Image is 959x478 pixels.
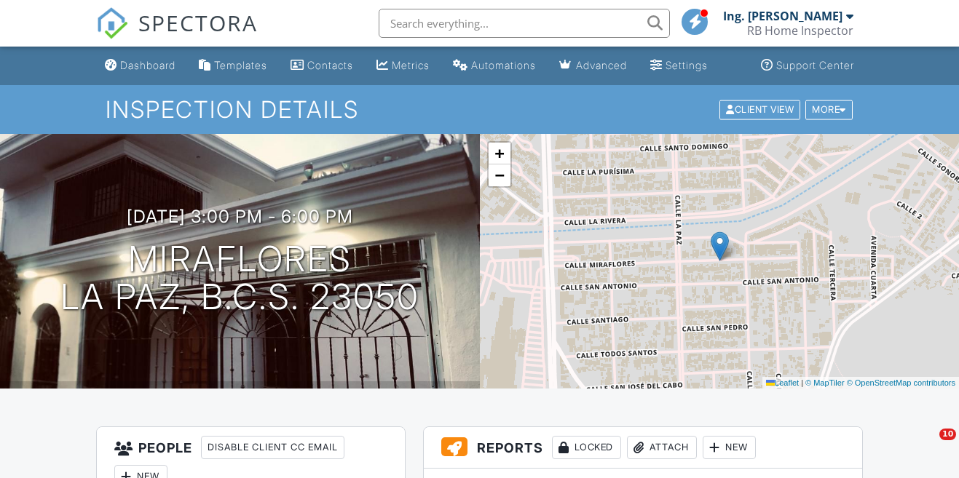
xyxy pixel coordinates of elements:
div: Templates [214,59,267,71]
div: Locked [552,436,621,459]
h3: [DATE] 3:00 pm - 6:00 pm [127,207,353,226]
span: SPECTORA [138,7,258,38]
a: Client View [718,103,804,114]
div: Automations [471,59,536,71]
a: SPECTORA [96,20,258,50]
a: Settings [644,52,714,79]
div: Client View [719,100,800,119]
a: Advanced [553,52,633,79]
h3: Reports [424,427,863,469]
div: Attach [627,436,697,459]
img: Marker [711,231,729,261]
span: + [494,144,504,162]
span: | [801,378,803,387]
div: Ing. [PERSON_NAME] [723,9,842,23]
div: Settings [666,59,708,71]
span: − [494,166,504,184]
div: Disable Client CC Email [201,436,344,459]
a: Automations (Basic) [447,52,542,79]
div: Support Center [776,59,854,71]
a: Zoom in [489,143,510,164]
div: Advanced [576,59,627,71]
iframe: Intercom live chat [909,429,944,463]
div: Metrics [392,59,430,71]
div: New [703,436,756,459]
div: Dashboard [120,59,175,71]
img: The Best Home Inspection Software - Spectora [96,7,128,39]
a: Zoom out [489,164,510,186]
h1: Inspection Details [106,97,854,122]
a: Dashboard [99,52,181,79]
input: Search everything... [379,9,670,38]
span: 10 [939,429,956,440]
a: Templates [193,52,273,79]
a: © MapTiler [805,378,845,387]
h1: Miraflores La Paz, B.C.S. 23050 [60,240,419,317]
a: © OpenStreetMap contributors [847,378,955,387]
a: Contacts [285,52,359,79]
a: Support Center [755,52,860,79]
a: Metrics [371,52,435,79]
div: RB Home Inspector [747,23,853,38]
div: Contacts [307,59,353,71]
div: More [805,100,853,119]
a: Leaflet [766,378,799,387]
